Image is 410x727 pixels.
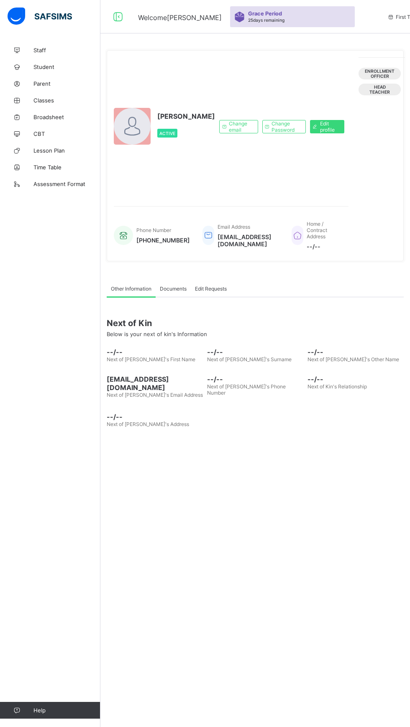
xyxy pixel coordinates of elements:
span: --/-- [107,348,203,356]
span: Email Address [218,224,250,230]
span: Assessment Format [33,181,100,187]
span: Next of Kin [107,318,404,328]
span: [PERSON_NAME] [157,112,215,120]
span: [PHONE_NUMBER] [136,237,190,244]
span: --/-- [307,375,404,383]
span: Next of [PERSON_NAME]'s Surname [207,356,292,362]
span: Next of Kin's Relationship [307,383,367,390]
span: Next of [PERSON_NAME]'s Address [107,421,189,427]
span: Parent [33,80,100,87]
span: Student [33,64,100,70]
span: Change Password [272,120,299,133]
span: Lesson Plan [33,147,100,154]
span: Change email [229,120,251,133]
span: Staff [33,47,100,54]
span: 25 days remaining [248,18,284,23]
span: Head Teacher [365,84,395,94]
span: --/-- [207,375,303,383]
span: Phone Number [136,227,171,233]
span: Next of [PERSON_NAME]'s Other Name [307,356,399,362]
span: [EMAIL_ADDRESS][DOMAIN_NAME] [218,233,279,247]
span: Below is your next of kin's Information [107,331,207,337]
span: CBT [33,130,100,137]
span: Time Table [33,164,100,171]
span: [EMAIL_ADDRESS][DOMAIN_NAME] [107,375,203,392]
span: Welcome [PERSON_NAME] [138,13,222,22]
span: --/-- [107,413,203,421]
span: --/-- [307,348,404,356]
span: Enrollment Officer [365,69,395,79]
span: Home / Contract Address [307,221,327,240]
img: sticker-purple.71386a28dfed39d6af7621340158ba97.svg [234,12,245,22]
span: --/-- [207,348,303,356]
span: Documents [160,286,187,292]
span: Next of [PERSON_NAME]'s Email Address [107,392,203,398]
span: Next of [PERSON_NAME]'s First Name [107,356,195,362]
span: Help [33,707,100,714]
span: Grace Period [248,10,282,17]
span: Edit Requests [195,286,227,292]
span: Edit profile [320,120,338,133]
span: Classes [33,97,100,104]
span: Other Information [111,286,151,292]
span: Active [159,131,175,136]
img: safsims [8,8,72,25]
span: Next of [PERSON_NAME]'s Phone Number [207,383,286,396]
span: Broadsheet [33,114,100,120]
span: --/-- [307,243,340,250]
